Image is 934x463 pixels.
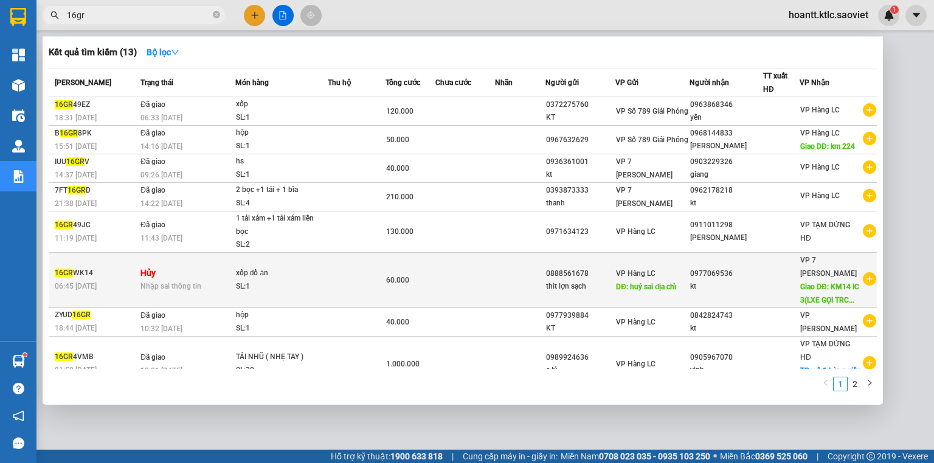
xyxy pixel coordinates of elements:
[140,199,182,208] span: 14:22 [DATE]
[800,221,850,242] span: VP TẠM DỪNG HĐ
[386,107,413,115] span: 120.000
[616,269,656,278] span: VP Hàng LC
[386,164,409,173] span: 40.000
[12,79,25,92] img: warehouse-icon
[834,377,847,391] a: 1
[13,410,24,422] span: notification
[12,355,25,368] img: warehouse-icon
[546,168,615,181] div: kt
[690,351,763,364] div: 0905967070
[690,219,763,231] div: 0911011298
[800,283,859,304] span: Giao DĐ: KM14 IC 3(LXE GỌI TRC...
[140,324,182,333] span: 10:32 [DATE]
[546,111,615,124] div: KT
[862,377,877,391] button: right
[800,78,829,87] span: VP Nhận
[800,311,857,333] span: VP [PERSON_NAME]
[690,156,763,168] div: 0903229326
[140,282,201,290] span: Nhập sai thông tin
[140,157,165,166] span: Đã giao
[863,160,876,174] span: plus-circle
[50,11,59,19] span: search
[546,225,615,238] div: 0971634123
[236,155,327,168] div: hs
[236,98,327,111] div: xốp
[386,360,420,368] span: 1.000.000
[690,280,763,293] div: kt
[140,366,182,375] span: 10:01 [DATE]
[822,379,829,386] span: left
[386,78,420,87] span: Tổng cước
[140,186,165,194] span: Đã giao
[386,135,409,144] span: 50.000
[616,107,688,115] span: VP Số 789 Giải Phóng
[12,170,25,183] img: solution-icon
[55,98,137,111] div: 49EZ
[546,351,615,364] div: 0989924636
[386,318,409,326] span: 40.000
[236,267,327,280] div: xốp đồ ăn
[848,377,862,391] a: 2
[140,221,165,229] span: Đã giao
[616,318,656,326] span: VP Hàng LC
[49,46,137,59] h3: Kết quả tìm kiếm ( 13 )
[546,197,615,210] div: thanh
[690,168,763,181] div: giang
[60,129,78,137] span: 16GR
[23,353,27,357] sup: 1
[13,383,24,394] span: question-circle
[66,157,85,166] span: 16GR
[800,142,855,151] span: Giao DĐ: km 224
[546,322,615,335] div: KT
[55,156,137,168] div: IUU V
[690,267,763,280] div: 0977069536
[615,78,638,87] span: VP Gửi
[140,142,182,151] span: 14:16 [DATE]
[236,322,327,335] div: SL: 1
[236,168,327,182] div: SL: 1
[800,366,860,388] span: TC: số 1 hàng giầy tòng (đã ba...
[55,351,137,363] div: 4VMB
[863,356,876,369] span: plus-circle
[236,238,327,252] div: SL: 2
[55,171,97,179] span: 14:37 [DATE]
[140,129,165,137] span: Đã giao
[616,360,656,368] span: VP Hàng LC
[616,157,673,179] span: VP 7 [PERSON_NAME]
[386,227,413,236] span: 130.000
[235,78,269,87] span: Món hàng
[55,267,137,280] div: WK14
[863,224,876,238] span: plus-circle
[236,351,327,364] div: TẢI NHŨ ( NHẸ TAY )
[616,186,673,208] span: VP 7 [PERSON_NAME]
[616,227,656,236] span: VP Hàng LC
[690,127,763,140] div: 0968144833
[495,78,513,87] span: Nhãn
[55,78,111,87] span: [PERSON_NAME]
[690,111,763,124] div: yến
[616,135,688,144] span: VP Số 789 Giải Phóng
[140,311,165,320] span: Đã giao
[55,100,73,109] span: 16GR
[147,47,179,57] strong: Bộ lọc
[546,267,615,280] div: 0888561678
[863,103,876,117] span: plus-circle
[546,134,615,146] div: 0967632629
[55,142,97,151] span: 15:51 [DATE]
[690,184,763,197] div: 0962178218
[236,364,327,377] div: SL: 30
[690,140,763,153] div: [PERSON_NAME]
[863,272,876,286] span: plus-circle
[140,234,182,242] span: 11:43 [DATE]
[863,189,876,202] span: plus-circle
[690,197,763,210] div: kt
[213,11,220,18] span: close-circle
[386,276,409,284] span: 60.000
[171,48,179,57] span: down
[55,269,73,277] span: 16GR
[10,8,26,26] img: logo-vxr
[13,437,24,449] span: message
[55,127,137,140] div: B 8PK
[236,183,327,197] div: 2 bọc +1 tải + 1 bìa
[236,280,327,293] div: SL: 1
